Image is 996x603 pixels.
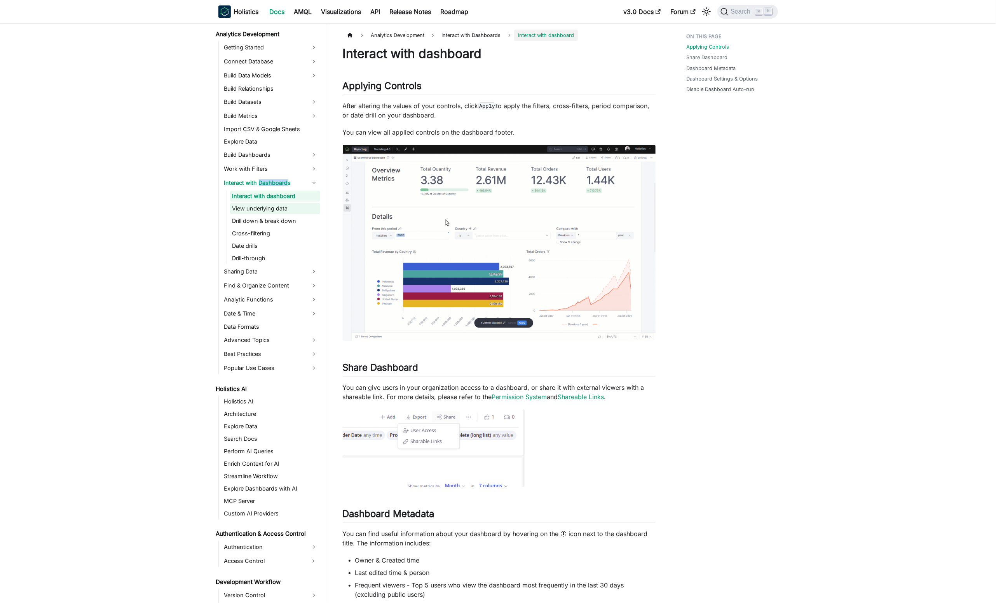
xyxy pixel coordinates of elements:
[222,433,320,444] a: Search Docs
[438,30,504,41] span: Interact with Dashboards
[343,383,656,401] p: You can give users in your organization access to a dashboard, or share it with external viewers ...
[222,589,320,601] a: Version Control
[230,216,320,226] a: Drill down & break down
[222,307,320,320] a: Date & Time
[343,30,656,41] nav: Breadcrumbs
[222,265,320,278] a: Sharing Data
[764,8,772,15] kbd: K
[222,334,320,346] a: Advanced Topics
[222,508,320,519] a: Custom AI Providers
[687,54,728,61] a: Share Dashboard
[222,541,320,553] a: Authentication
[218,5,259,18] a: HolisticsHolistics
[230,253,320,264] a: Drill-through
[222,124,320,135] a: Import CSV & Google Sheets
[355,568,656,577] li: Last edited time & person
[222,293,320,306] a: Analytic Functions
[222,555,306,567] a: Access Control
[343,101,656,120] p: After altering the values of your controls, click to apply the filters, cross-filters, period com...
[222,408,320,419] a: Architecture
[687,43,729,51] a: Applying Controls
[230,203,320,214] a: View underlying data
[222,163,320,175] a: Work with Filters
[343,362,656,377] h2: Share Dashboard
[214,29,320,40] a: Analytics Development
[222,348,320,360] a: Best Practices
[222,55,320,68] a: Connect Database
[343,30,358,41] a: Home page
[755,8,763,15] kbd: ⌘
[355,556,656,565] li: Owner & Created time
[290,5,317,18] a: AMQL
[230,240,320,251] a: Date drills
[558,393,604,401] a: Shareable Links
[214,577,320,587] a: Development Workflow
[666,5,700,18] a: Forum
[211,23,327,603] nav: Docs sidebar
[214,528,320,539] a: Authentication & Access Control
[222,458,320,469] a: Enrich Context for AI
[222,136,320,147] a: Explore Data
[514,30,578,41] span: Interact with dashboard
[306,555,320,567] button: Expand sidebar category 'Access Control'
[222,471,320,482] a: Streamline Workflow
[317,5,366,18] a: Visualizations
[355,580,656,599] li: Frequent viewers - Top 5 users who view the dashboard most frequently in the last 30 days (exclud...
[218,5,231,18] img: Holistics
[222,362,320,374] a: Popular Use Cases
[265,5,290,18] a: Docs
[230,228,320,239] a: Cross-filtering
[687,86,755,93] a: Disable Dashboard Auto-run
[687,75,758,82] a: Dashboard Settings & Options
[214,384,320,394] a: Holistics AI
[222,83,320,94] a: Build Relationships
[222,96,320,108] a: Build Datasets
[343,46,656,61] h1: Interact with dashboard
[234,7,259,16] b: Holistics
[343,80,656,95] h2: Applying Controls
[222,483,320,494] a: Explore Dashboards with AI
[687,65,736,72] a: Dashboard Metadata
[222,496,320,507] a: MCP Server
[366,5,385,18] a: API
[343,508,656,523] h2: Dashboard Metadata
[343,128,656,137] p: You can view all applied controls on the dashboard footer.
[385,5,436,18] a: Release Notes
[222,421,320,432] a: Explore Data
[222,41,320,54] a: Getting Started
[478,102,496,110] code: Apply
[222,279,320,292] a: Find & Organize Content
[367,30,428,41] span: Analytics Development
[222,446,320,457] a: Perform AI Queries
[700,5,713,18] button: Switch between dark and light mode (currently light mode)
[222,149,320,161] a: Build Dashboards
[728,8,755,15] span: Search
[222,110,320,122] a: Build Metrics
[222,69,320,82] a: Build Data Models
[222,396,320,407] a: Holistics AI
[492,393,547,401] a: Permission System
[717,5,778,19] button: Search (Command+K)
[222,177,320,189] a: Interact with Dashboards
[230,191,320,202] a: Interact with dashboard
[222,321,320,332] a: Data Formats
[436,5,473,18] a: Roadmap
[619,5,666,18] a: v3.0 Docs
[343,529,656,548] p: You can find useful information about your dashboard by hovering on the 🛈 icon next to the dashbo...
